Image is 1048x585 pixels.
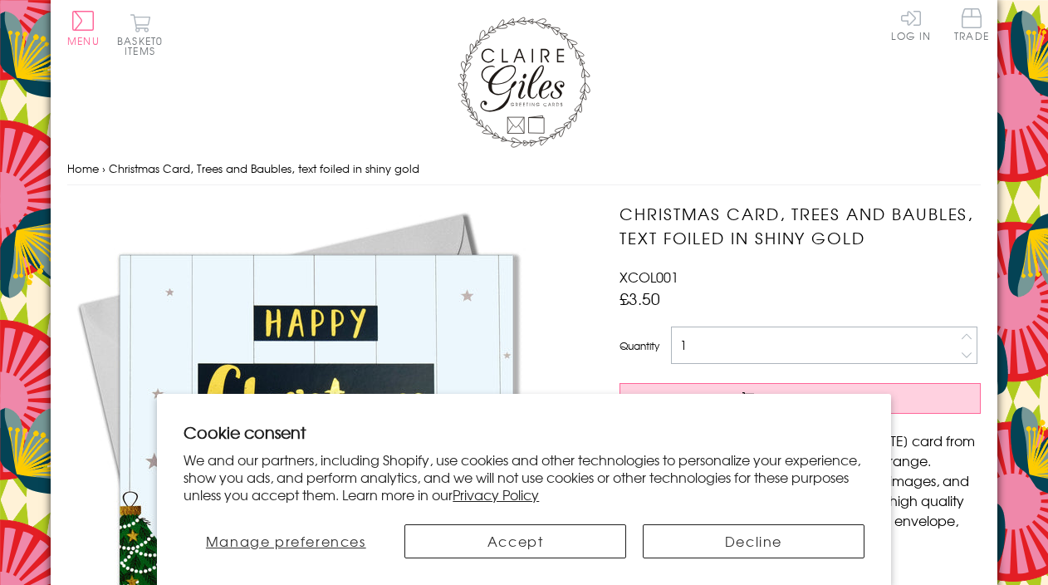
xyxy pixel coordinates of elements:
[619,267,678,287] span: XCOL001
[404,524,626,558] button: Accept
[619,202,981,250] h1: Christmas Card, Trees and Baubles, text foiled in shiny gold
[67,33,100,48] span: Menu
[206,531,366,551] span: Manage preferences
[643,524,864,558] button: Decline
[458,17,590,148] img: Claire Giles Greetings Cards
[453,484,539,504] a: Privacy Policy
[954,8,989,41] span: Trade
[117,13,163,56] button: Basket0 items
[125,33,163,58] span: 0 items
[954,8,989,44] a: Trade
[619,383,981,414] button: Add to Basket
[619,287,660,310] span: £3.50
[184,524,388,558] button: Manage preferences
[67,11,100,46] button: Menu
[67,152,981,186] nav: breadcrumbs
[184,451,864,503] p: We and our partners, including Shopify, use cookies and other technologies to personalize your ex...
[109,160,419,176] span: Christmas Card, Trees and Baubles, text foiled in shiny gold
[619,338,659,353] label: Quantity
[67,160,99,176] a: Home
[184,420,864,444] h2: Cookie consent
[891,8,931,41] a: Log In
[763,391,858,407] span: Add to Basket
[102,160,105,176] span: ›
